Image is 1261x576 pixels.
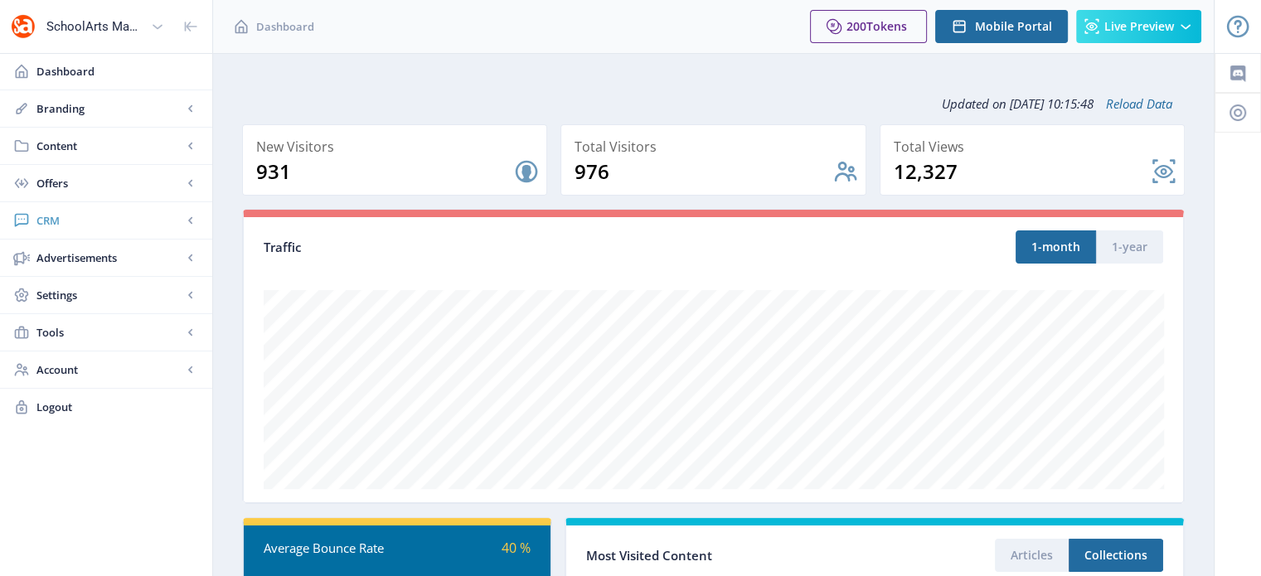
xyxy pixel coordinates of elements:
span: Branding [36,100,182,117]
span: Content [36,138,182,154]
span: Offers [36,175,182,191]
button: Live Preview [1076,10,1201,43]
div: Total Visitors [575,135,858,158]
div: Updated on [DATE] 10:15:48 [242,83,1185,124]
div: SchoolArts Magazine [46,8,144,45]
span: Dashboard [36,63,199,80]
span: CRM [36,212,182,229]
img: properties.app_icon.png [10,13,36,40]
span: Tokens [866,18,907,34]
button: 200Tokens [810,10,927,43]
span: Advertisements [36,249,182,266]
div: Most Visited Content [586,543,875,569]
button: Mobile Portal [935,10,1068,43]
div: Average Bounce Rate [264,539,397,558]
div: New Visitors [256,135,540,158]
button: Articles [995,539,1069,572]
span: 40 % [502,539,531,557]
div: Total Views [894,135,1177,158]
div: Traffic [264,238,714,257]
a: Reload Data [1094,95,1172,112]
span: Dashboard [256,18,314,35]
span: Tools [36,324,182,341]
div: 12,327 [894,158,1151,185]
span: Logout [36,399,199,415]
button: Collections [1069,539,1163,572]
div: 931 [256,158,513,185]
div: 976 [575,158,832,185]
span: Live Preview [1104,20,1174,33]
span: Account [36,361,182,378]
span: Settings [36,287,182,303]
span: Mobile Portal [975,20,1052,33]
button: 1-month [1016,230,1096,264]
button: 1-year [1096,230,1163,264]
